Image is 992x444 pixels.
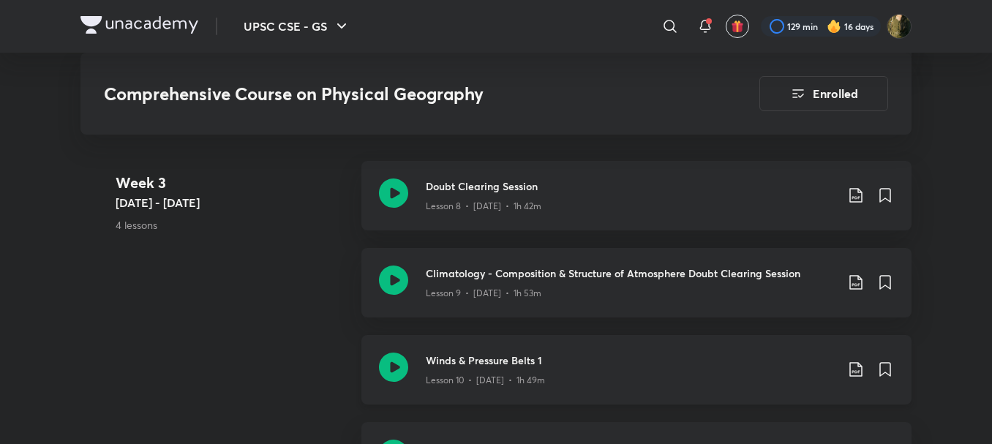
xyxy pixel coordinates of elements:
img: Company Logo [80,16,198,34]
h3: Doubt Clearing Session [426,178,835,194]
p: Lesson 10 • [DATE] • 1h 49m [426,374,545,387]
button: UPSC CSE - GS [235,12,359,41]
p: Lesson 8 • [DATE] • 1h 42m [426,200,541,213]
img: Ruhi Chi [887,14,912,39]
p: Lesson 9 • [DATE] • 1h 53m [426,287,541,300]
h3: Comprehensive Course on Physical Geography [104,83,677,105]
a: Doubt Clearing SessionLesson 8 • [DATE] • 1h 42m [361,161,912,248]
a: Climatology - Composition & Structure of Atmosphere Doubt Clearing SessionLesson 9 • [DATE] • 1h 53m [361,248,912,335]
a: Winds & Pressure Belts 1Lesson 10 • [DATE] • 1h 49m [361,335,912,422]
h5: [DATE] - [DATE] [116,194,350,211]
button: avatar [726,15,749,38]
p: 4 lessons [116,217,350,233]
a: Company Logo [80,16,198,37]
h3: Winds & Pressure Belts 1 [426,353,835,368]
h3: Climatology - Composition & Structure of Atmosphere Doubt Clearing Session [426,266,835,281]
img: streak [827,19,841,34]
button: Enrolled [759,76,888,111]
img: avatar [731,20,744,33]
h4: Week 3 [116,172,350,194]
